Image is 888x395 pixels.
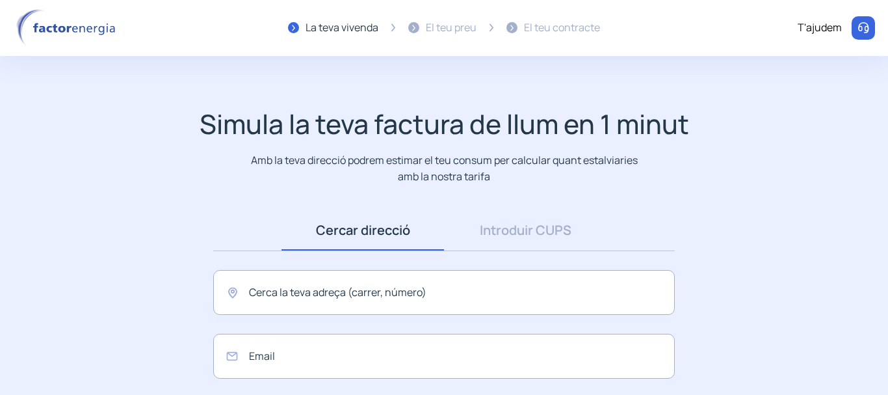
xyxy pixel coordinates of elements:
[426,20,477,36] div: El teu preu
[444,210,607,251] a: Introduir CUPS
[857,21,870,34] img: llamar
[524,20,600,36] div: El teu contracte
[798,20,842,36] div: T'ajudem
[248,152,640,184] p: Amb la teva direcció podrem estimar el teu consum per calcular quant estalviaries amb la nostra t...
[306,20,378,36] div: La teva vivenda
[200,108,689,140] h1: Simula la teva factura de llum en 1 minut
[13,9,124,47] img: logo factor
[281,210,444,251] a: Cercar direcció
